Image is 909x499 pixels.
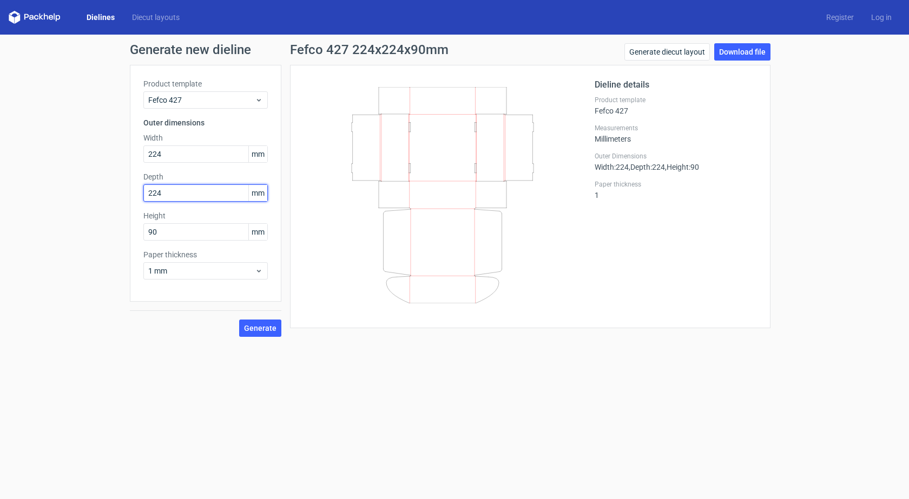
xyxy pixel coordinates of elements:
span: mm [248,224,267,240]
label: Measurements [595,124,757,132]
label: Width [143,132,268,143]
a: Generate diecut layout [624,43,710,61]
span: 1 mm [148,265,255,276]
a: Register [818,12,862,23]
h1: Fefco 427 224x224x90mm [290,43,449,56]
h3: Outer dimensions [143,117,268,128]
span: mm [248,185,267,201]
span: Width : 224 [595,163,629,171]
span: Generate [244,324,276,332]
label: Paper thickness [595,180,757,189]
h1: Generate new dieline [130,43,779,56]
button: Generate [239,320,281,337]
label: Depth [143,171,268,182]
a: Log in [862,12,900,23]
div: Millimeters [595,124,757,143]
span: , Height : 90 [665,163,699,171]
span: Fefco 427 [148,95,255,105]
a: Download file [714,43,770,61]
label: Product template [143,78,268,89]
label: Product template [595,96,757,104]
div: 1 [595,180,757,199]
label: Height [143,210,268,221]
span: mm [248,146,267,162]
label: Paper thickness [143,249,268,260]
div: Fefco 427 [595,96,757,115]
span: , Depth : 224 [629,163,665,171]
label: Outer Dimensions [595,152,757,161]
a: Dielines [78,12,123,23]
a: Diecut layouts [123,12,188,23]
h2: Dieline details [595,78,757,91]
